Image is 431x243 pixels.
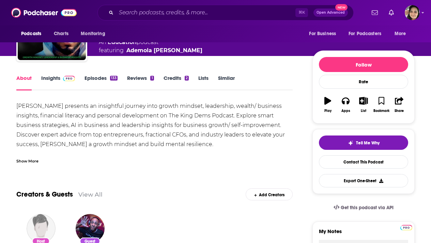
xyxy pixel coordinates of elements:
button: Apps [337,92,354,117]
img: Podchaser Pro [400,225,412,230]
a: Pro website [400,224,412,230]
span: More [395,29,406,39]
button: Follow [319,57,408,72]
a: Show notifications dropdown [369,7,381,18]
div: Bookmark [373,109,389,113]
img: Podchaser - Follow, Share and Rate Podcasts [11,6,77,19]
a: Similar [218,75,235,90]
div: List [361,109,366,113]
img: User Profile [405,5,420,20]
a: Lists [198,75,209,90]
button: tell me why sparkleTell Me Why [319,135,408,150]
button: Show profile menu [405,5,420,20]
img: Podchaser Pro [63,76,75,81]
span: For Podcasters [349,29,381,39]
a: Ademola Isimeme Odewade [126,46,202,55]
a: Show notifications dropdown [386,7,397,18]
span: Podcasts [21,29,41,39]
button: open menu [76,27,114,40]
span: ⌘ K [295,8,308,17]
img: Ademola Isimeme Odewade [27,214,56,243]
a: Creators & Guests [16,190,73,199]
img: Cauveé the Inspiration Engineer® [76,214,105,243]
span: New [335,4,348,11]
div: Add Creators [246,188,292,200]
div: Rate [319,75,408,89]
span: Open Advanced [317,11,345,14]
button: List [355,92,372,117]
button: Bookmark [372,92,390,117]
span: Charts [54,29,68,39]
button: Share [390,92,408,117]
input: Search podcasts, credits, & more... [116,7,295,18]
span: Get this podcast via API [341,205,394,211]
div: Share [395,109,404,113]
div: Search podcasts, credits, & more... [97,5,354,20]
span: Monitoring [81,29,105,39]
div: 2 [185,76,189,81]
button: Open AdvancedNew [313,9,348,17]
a: Charts [49,27,73,40]
div: Play [324,109,332,113]
div: [PERSON_NAME] presents an insightful journey into growth mindset, leadership, wealth/ business in... [16,101,293,168]
a: View All [78,191,103,198]
button: open menu [344,27,391,40]
img: tell me why sparkle [348,140,353,146]
button: open menu [390,27,415,40]
a: Get this podcast via API [328,199,399,216]
a: About [16,75,32,90]
button: Export One-Sheet [319,174,408,187]
span: featuring [99,46,202,55]
a: InsightsPodchaser Pro [41,75,75,90]
a: Credits2 [164,75,189,90]
a: Episodes133 [84,75,118,90]
div: 1 [150,76,154,81]
button: open menu [304,27,344,40]
a: Reviews1 [127,75,154,90]
span: For Business [309,29,336,39]
label: My Notes [319,228,408,240]
a: Contact This Podcast [319,155,408,169]
span: Tell Me Why [356,140,380,146]
div: Apps [341,109,350,113]
div: 133 [110,76,118,81]
button: open menu [16,27,50,40]
div: An podcast [99,38,202,55]
span: Logged in as shelbyjanner [405,5,420,20]
button: Play [319,92,337,117]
